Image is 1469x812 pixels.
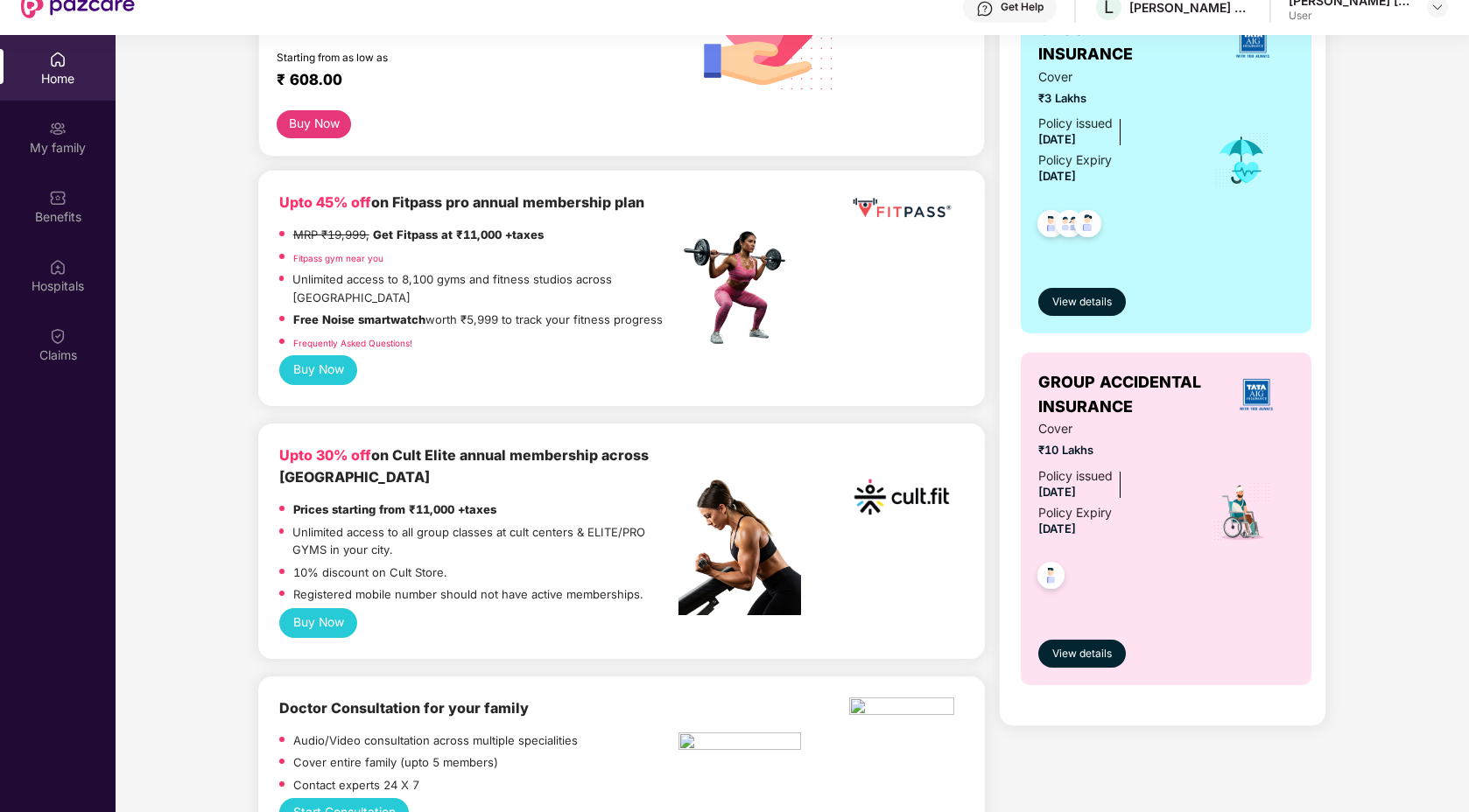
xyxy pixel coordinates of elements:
a: Frequently Asked Questions! [293,338,412,348]
div: Starting from as low as [277,52,605,64]
p: Unlimited access to all group classes at cult centers & ELITE/PRO GYMS in your city. [292,523,678,559]
p: Unlimited access to 8,100 gyms and fitness studios across [GEOGRAPHIC_DATA] [292,270,678,306]
div: Policy issued [1038,466,1113,486]
strong: Free Noise smartwatch [293,312,425,326]
div: Policy Expiry [1038,503,1112,522]
img: svg+xml;base64,PHN2ZyB4bWxucz0iaHR0cDovL3d3dy53My5vcmcvMjAwMC9zdmciIHdpZHRoPSI0OC45NDMiIGhlaWdodD... [1030,205,1072,248]
div: ₹ 608.00 [277,71,662,92]
img: svg+xml;base64,PHN2ZyB4bWxucz0iaHR0cDovL3d3dy53My5vcmcvMjAwMC9zdmciIHdpZHRoPSI0OC45NDMiIGhlaWdodD... [1030,556,1072,599]
p: worth ₹5,999 to track your fitness progress [293,311,663,328]
strong: Prices starting from ₹11,000 +taxes [293,502,496,516]
span: [DATE] [1038,132,1076,146]
img: insurerLogo [1229,18,1276,66]
img: pc2.png [678,479,801,615]
img: svg+xml;base64,PHN2ZyBpZD0iQmVuZWZpdHMiIHhtbG5zPSJodHRwOi8vd3d3LnczLm9yZy8yMDAwL3N2ZyIgd2lkdGg9Ij... [49,189,67,206]
img: svg+xml;base64,PHN2ZyB4bWxucz0iaHR0cDovL3d3dy53My5vcmcvMjAwMC9zdmciIHdpZHRoPSI0OC45NDMiIGhlaWdodD... [1066,205,1109,248]
img: fpp.png [678,227,801,349]
button: View details [1038,288,1126,316]
button: Buy Now [279,355,358,385]
img: insurerLogo [1233,371,1280,418]
img: svg+xml;base64,PHN2ZyBpZD0iSG9zcGl0YWxzIiB4bWxucz0iaHR0cDovL3d3dy53My5vcmcvMjAwMC9zdmciIHdpZHRoPS... [49,258,67,276]
b: Upto 45% off [279,193,371,211]
img: svg+xml;base64,PHN2ZyB3aWR0aD0iMjAiIGhlaWdodD0iMjAiIHZpZXdCb3g9IjAgMCAyMCAyMCIgZmlsbD0ibm9uZSIgeG... [49,120,67,137]
img: icon [1212,481,1272,542]
del: MRP ₹19,999, [293,227,369,241]
span: GROUP HEALTH INSURANCE [1038,17,1211,67]
img: ekin.png [849,697,954,720]
img: hcp.png [678,732,801,755]
b: Doctor Consultation for your family [279,699,529,717]
button: View details [1038,640,1126,668]
div: User [1289,9,1411,23]
p: Contact experts 24 X 7 [293,776,419,794]
span: GROUP ACCIDENTAL INSURANCE [1038,370,1219,420]
img: fppp.png [849,192,954,224]
img: icon [1213,131,1270,189]
span: Cover [1038,67,1190,87]
p: 10% discount on Cult Store. [293,563,447,581]
button: Buy Now [277,110,352,138]
div: Policy issued [1038,114,1113,133]
img: svg+xml;base64,PHN2ZyBpZD0iSG9tZSIgeG1sbnM9Imh0dHA6Ly93d3cudzMub3JnLzIwMDAvc3ZnIiB3aWR0aD0iMjAiIG... [49,51,67,68]
div: Policy Expiry [1038,150,1112,170]
strong: Get Fitpass at ₹11,000 +taxes [373,227,544,241]
a: Fitpass gym near you [293,253,383,263]
span: View details [1052,294,1112,311]
p: Registered mobile number should not have active memberships. [293,585,643,603]
button: Buy Now [279,608,358,638]
img: svg+xml;base64,PHN2ZyB4bWxucz0iaHR0cDovL3d3dy53My5vcmcvMjAwMC9zdmciIHdpZHRoPSI0OC45MTUiIGhlaWdodD... [1048,205,1091,248]
p: Audio/Video consultation across multiple specialities [293,731,578,749]
span: View details [1052,646,1112,662]
b: on Cult Elite annual membership across [GEOGRAPHIC_DATA] [279,446,649,486]
span: ₹10 Lakhs [1038,441,1190,458]
img: svg+xml;base64,PHN2ZyBpZD0iQ2xhaW0iIHhtbG5zPSJodHRwOi8vd3d3LnczLm9yZy8yMDAwL3N2ZyIgd2lkdGg9IjIwIi... [49,327,67,345]
span: ₹3 Lakhs [1038,89,1190,107]
img: cult.png [849,444,954,549]
span: [DATE] [1038,169,1076,183]
p: Cover entire family (upto 5 members) [293,753,498,771]
b: Upto 30% off [279,446,371,464]
span: [DATE] [1038,521,1076,535]
b: on Fitpass pro annual membership plan [279,193,644,211]
span: Cover [1038,419,1190,438]
span: [DATE] [1038,485,1076,499]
